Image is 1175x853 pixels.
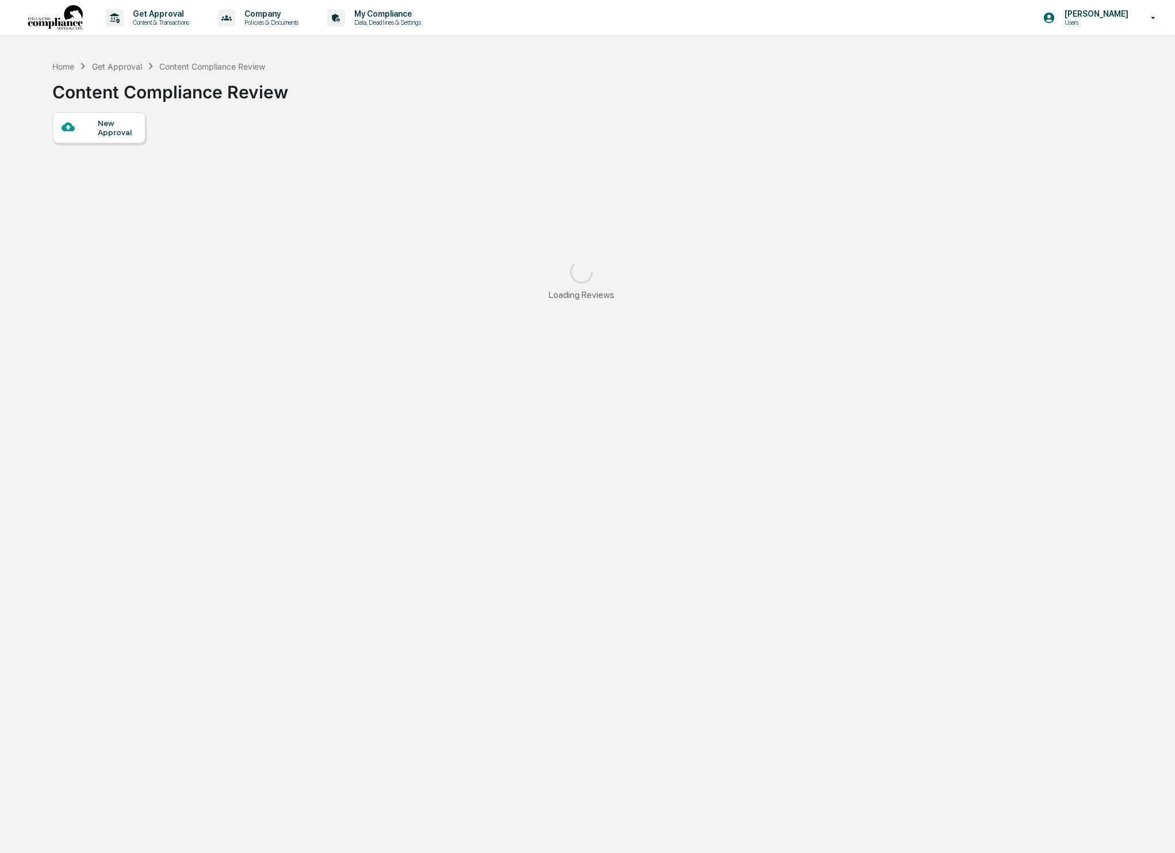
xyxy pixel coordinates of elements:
div: Home [52,62,74,71]
div: Get Approval [92,62,142,71]
div: Content Compliance Review [159,62,265,71]
div: New Approval [98,118,136,137]
p: Get Approval [124,9,195,18]
img: logo [28,5,83,31]
p: Content & Transactions [124,18,195,26]
p: Company [235,9,304,18]
div: Content Compliance Review [52,72,288,102]
p: [PERSON_NAME] [1055,9,1134,18]
p: Policies & Documents [235,18,304,26]
p: Users [1055,18,1134,26]
p: My Compliance [345,9,427,18]
p: Data, Deadlines & Settings [345,18,427,26]
div: Loading Reviews [549,289,614,300]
